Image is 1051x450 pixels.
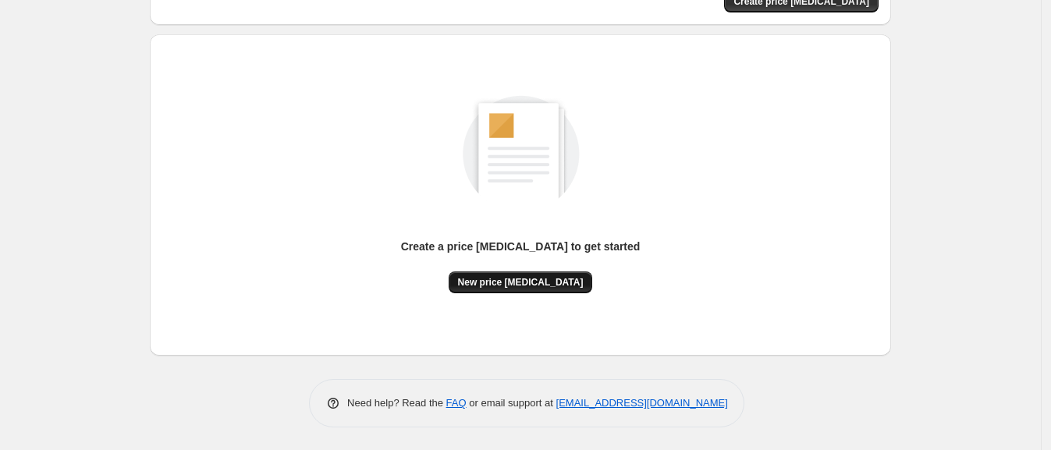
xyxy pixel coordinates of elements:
button: New price [MEDICAL_DATA] [449,271,593,293]
span: Need help? Read the [347,397,446,409]
span: New price [MEDICAL_DATA] [458,276,584,289]
a: [EMAIL_ADDRESS][DOMAIN_NAME] [556,397,728,409]
p: Create a price [MEDICAL_DATA] to get started [401,239,641,254]
a: FAQ [446,397,467,409]
span: or email support at [467,397,556,409]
